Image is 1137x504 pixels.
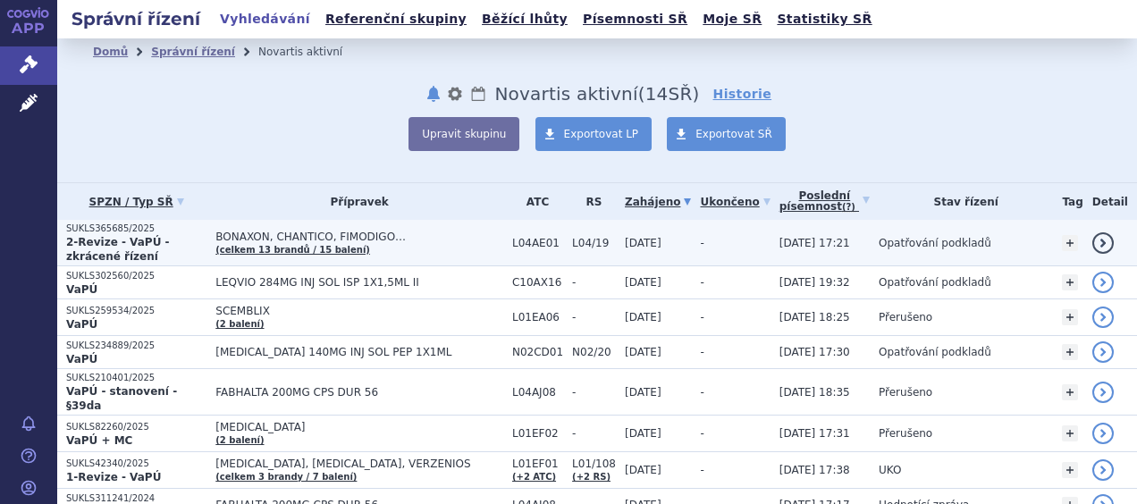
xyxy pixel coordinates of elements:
span: [DATE] [625,311,661,323]
span: 14 [645,83,669,105]
span: UKO [879,464,901,476]
a: (celkem 3 brandy / 7 balení) [215,472,357,482]
span: [MEDICAL_DATA] [215,421,503,433]
strong: VaPÚ + MC [66,434,132,447]
span: - [700,276,703,289]
span: LEQVIO 284MG INJ SOL ISP 1X1,5ML II [215,276,503,289]
th: Detail [1083,183,1137,220]
a: (+2 RS) [572,472,611,482]
span: C10AX16 [512,276,563,289]
span: [DATE] [625,276,661,289]
th: Přípravek [206,183,503,220]
a: detail [1092,423,1114,444]
p: SUKLS42340/2025 [66,458,206,470]
span: N02/20 [572,346,616,358]
span: Přerušeno [879,427,932,440]
a: (2 balení) [215,435,264,445]
p: SUKLS365685/2025 [66,223,206,235]
span: Opatřování podkladů [879,237,991,249]
span: [DATE] 18:25 [779,311,850,323]
span: - [572,386,616,399]
span: Přerušeno [879,386,932,399]
span: L04AJ08 [512,386,563,399]
a: Běžící lhůty [476,7,573,31]
span: - [700,346,703,358]
span: [DATE] [625,464,661,476]
span: - [700,427,703,440]
strong: VaPÚ [66,283,97,296]
span: N02CD01 [512,346,563,358]
th: ATC [503,183,563,220]
p: SUKLS210401/2025 [66,372,206,384]
p: SUKLS82260/2025 [66,421,206,433]
span: [DATE] [625,427,661,440]
strong: 2-Revize - VaPÚ - zkrácené řízení [66,236,170,263]
span: - [700,311,703,323]
span: - [700,237,703,249]
span: [DATE] 19:32 [779,276,850,289]
a: + [1062,235,1078,251]
span: Opatřování podkladů [879,346,991,358]
span: Novartis aktivní [494,83,637,105]
th: RS [563,183,616,220]
p: SUKLS234889/2025 [66,340,206,352]
a: + [1062,274,1078,290]
a: Ukončeno [700,189,770,214]
span: [MEDICAL_DATA], [MEDICAL_DATA], VERZENIOS [215,458,503,470]
span: Exportovat LP [564,128,639,140]
span: Přerušeno [879,311,932,323]
span: L01EF02 [512,427,563,440]
span: - [572,276,616,289]
strong: 1-Revize - VaPÚ [66,471,161,483]
a: Domů [93,46,128,58]
th: Tag [1053,183,1082,220]
abbr: (?) [842,202,855,213]
a: + [1062,309,1078,325]
a: Vyhledávání [215,7,316,31]
span: [DATE] 17:31 [779,427,850,440]
span: Exportovat SŘ [695,128,772,140]
a: detail [1092,232,1114,254]
span: L01EA06 [512,311,563,323]
span: [MEDICAL_DATA] 140MG INJ SOL PEP 1X1ML [215,346,503,358]
a: (celkem 13 brandů / 15 balení) [215,245,370,255]
span: - [700,386,703,399]
span: [DATE] [625,386,661,399]
a: Moje SŘ [697,7,767,31]
span: SCEMBLIX [215,305,503,317]
span: L04AE01 [512,237,563,249]
span: BONAXON, CHANTICO, FIMODIGO… [215,231,503,243]
a: detail [1092,459,1114,481]
a: Správní řízení [151,46,235,58]
p: SUKLS302560/2025 [66,270,206,282]
a: + [1062,462,1078,478]
span: Opatřování podkladů [879,276,991,289]
strong: VaPÚ - stanovení - §39da [66,385,177,412]
p: SUKLS259534/2025 [66,305,206,317]
a: Exportovat LP [535,117,653,151]
span: [DATE] 17:21 [779,237,850,249]
span: [DATE] 18:35 [779,386,850,399]
a: Referenční skupiny [320,7,472,31]
a: (2 balení) [215,319,264,329]
span: FABHALTA 200MG CPS DUR 56 [215,386,503,399]
span: [DATE] 17:30 [779,346,850,358]
a: detail [1092,382,1114,403]
span: L01/108 [572,458,616,470]
span: - [700,464,703,476]
a: detail [1092,341,1114,363]
a: + [1062,384,1078,400]
span: [DATE] [625,237,661,249]
span: - [572,311,616,323]
a: + [1062,344,1078,360]
th: Stav řízení [870,183,1053,220]
a: detail [1092,272,1114,293]
a: (+2 ATC) [512,472,556,482]
a: Historie [713,85,772,103]
strong: VaPÚ [66,353,97,365]
h2: Správní řízení [57,6,215,31]
a: + [1062,425,1078,441]
span: L01EF01 [512,458,563,470]
a: detail [1092,307,1114,328]
a: Zahájeno [625,189,691,214]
